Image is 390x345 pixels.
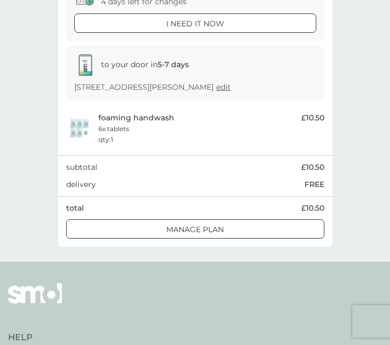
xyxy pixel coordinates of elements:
[66,161,97,173] p: subtotal
[8,332,144,343] h4: Help
[66,202,84,214] p: total
[158,60,189,69] strong: 5-7 days
[8,283,62,320] img: smol
[166,224,224,235] p: Manage plan
[216,82,231,92] a: edit
[301,161,324,173] span: £10.50
[101,60,189,69] span: to your door in
[66,219,324,239] button: Manage plan
[66,178,96,190] p: delivery
[74,13,316,33] button: i need it now
[304,178,324,190] p: FREE
[98,134,113,145] p: qty : 1
[301,202,324,214] span: £10.50
[98,112,174,124] p: foaming handwash
[301,112,324,124] span: £10.50
[98,124,129,134] p: 6x tablets
[166,18,224,30] p: i need it now
[74,81,231,93] p: [STREET_ADDRESS][PERSON_NAME]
